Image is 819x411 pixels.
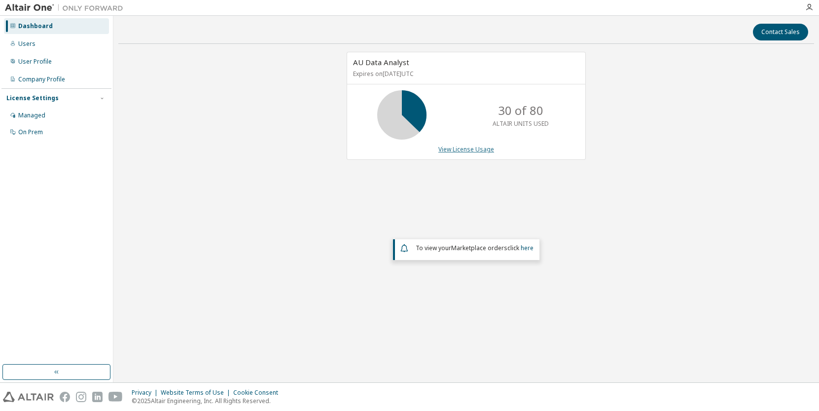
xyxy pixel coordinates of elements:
[438,145,494,153] a: View License Usage
[498,102,543,119] p: 30 of 80
[493,119,549,128] p: ALTAIR UNITS USED
[132,397,284,405] p: © 2025 Altair Engineering, Inc. All Rights Reserved.
[92,392,103,402] img: linkedin.svg
[18,112,45,119] div: Managed
[108,392,123,402] img: youtube.svg
[753,24,808,40] button: Contact Sales
[521,244,534,252] a: here
[353,70,577,78] p: Expires on [DATE] UTC
[233,389,284,397] div: Cookie Consent
[451,244,507,252] em: Marketplace orders
[76,392,86,402] img: instagram.svg
[132,389,161,397] div: Privacy
[18,128,43,136] div: On Prem
[3,392,54,402] img: altair_logo.svg
[18,75,65,83] div: Company Profile
[18,22,53,30] div: Dashboard
[416,244,534,252] span: To view your click
[18,40,36,48] div: Users
[18,58,52,66] div: User Profile
[353,57,409,67] span: AU Data Analyst
[161,389,233,397] div: Website Terms of Use
[5,3,128,13] img: Altair One
[6,94,59,102] div: License Settings
[60,392,70,402] img: facebook.svg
